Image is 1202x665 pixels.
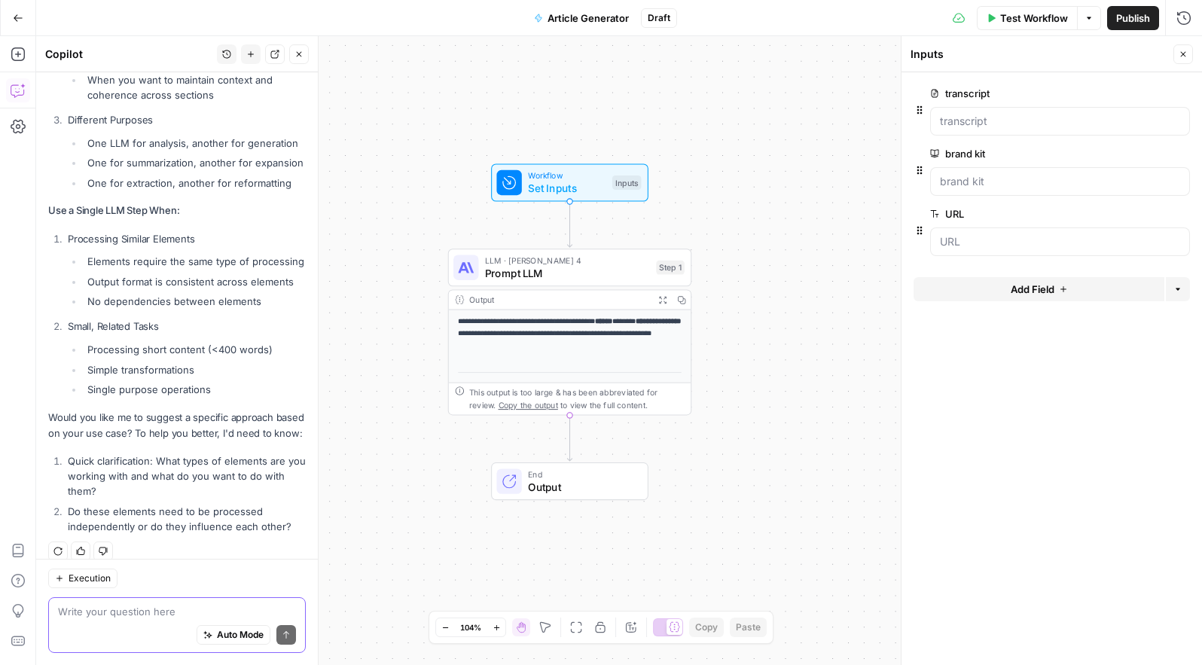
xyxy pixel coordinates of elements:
button: Publish [1107,6,1159,30]
li: Quick clarification: What types of elements are you working with and what do you want to do with ... [64,453,306,499]
span: Execution [69,572,111,585]
div: WorkflowSet InputsInputs [448,163,692,201]
label: transcript [930,86,1105,101]
p: Different Purposes [68,112,306,128]
g: Edge from step_1 to end [567,415,572,461]
div: This output is too large & has been abbreviated for review. to view the full content. [469,386,685,411]
span: Draft [648,11,670,25]
li: Single purpose operations [84,382,306,397]
g: Edge from start to step_1 [567,202,572,248]
li: When you want to maintain context and coherence across sections [84,72,306,102]
span: End [528,468,635,480]
span: Copy [695,621,718,634]
button: Add Field [914,277,1164,301]
button: Article Generator [525,6,638,30]
span: Copy the output [499,401,558,410]
span: Set Inputs [528,180,606,196]
span: Article Generator [548,11,629,26]
li: Do these elements need to be processed independently or do they influence each other? [64,504,306,534]
label: brand kit [930,146,1105,161]
p: Would you like me to suggest a specific approach based on your use case? To help you better, I'd ... [48,410,306,441]
li: Simple transformations [84,362,306,377]
span: LLM · [PERSON_NAME] 4 [485,254,650,267]
p: Small, Related Tasks [68,319,306,334]
li: One LLM for analysis, another for generation [84,136,306,151]
li: Output format is consistent across elements [84,274,306,289]
label: URL [930,206,1105,221]
span: Auto Mode [217,628,264,642]
span: Prompt LLM [485,265,650,281]
button: Paste [730,618,767,637]
button: Execution [48,569,117,588]
span: Paste [736,621,761,634]
button: Copy [689,618,724,637]
div: Inputs [911,47,1169,62]
span: 104% [460,621,481,633]
li: Elements require the same type of processing [84,254,306,269]
strong: Use a Single LLM Step When: [48,204,179,216]
li: Processing short content (<400 words) [84,342,306,357]
li: One for summarization, another for expansion [84,155,306,170]
input: brand kit [940,174,1180,189]
input: transcript [940,114,1180,129]
span: Test Workflow [1000,11,1068,26]
div: Step 1 [656,261,685,275]
span: Add Field [1011,282,1054,297]
button: Test Workflow [977,6,1077,30]
button: Auto Mode [197,625,270,645]
p: Processing Similar Elements [68,231,306,247]
div: Output [469,294,648,307]
div: Inputs [612,175,642,190]
div: Copilot [45,47,212,62]
li: No dependencies between elements [84,294,306,309]
li: One for extraction, another for reformatting [84,175,306,191]
span: Workflow [528,169,606,182]
span: Publish [1116,11,1150,26]
input: URL [940,234,1180,249]
span: Output [528,479,635,495]
div: EndOutput [448,462,692,500]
